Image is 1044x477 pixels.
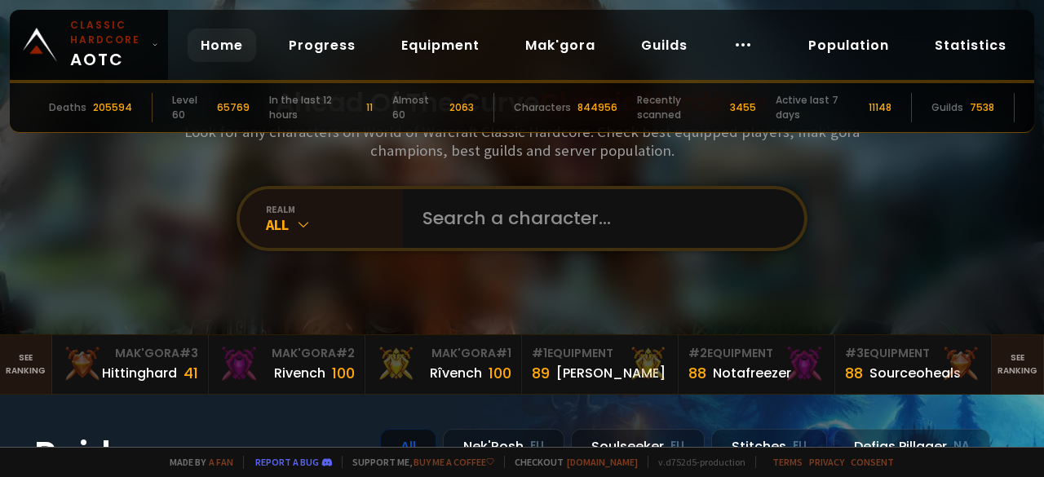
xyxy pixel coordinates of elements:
[772,456,803,468] a: Terms
[970,100,994,115] div: 7538
[688,345,825,362] div: Equipment
[922,29,1020,62] a: Statistics
[70,18,145,72] span: AOTC
[776,93,862,122] div: Active last 7 days
[70,18,145,47] small: Classic Hardcore
[49,100,86,115] div: Deaths
[489,362,511,384] div: 100
[266,215,403,234] div: All
[532,345,668,362] div: Equipment
[179,345,198,361] span: # 3
[209,335,365,394] a: Mak'Gora#2Rivench100
[567,456,638,468] a: [DOMAIN_NAME]
[835,335,992,394] a: #3Equipment88Sourceoheals
[931,100,963,115] div: Guilds
[648,456,745,468] span: v. d752d5 - production
[793,438,807,454] small: EU
[332,362,355,384] div: 100
[388,29,493,62] a: Equipment
[845,362,863,384] div: 88
[679,335,835,394] a: #2Equipment88Notafreezer
[219,345,355,362] div: Mak'Gora
[512,29,608,62] a: Mak'gora
[530,438,544,454] small: EU
[795,29,902,62] a: Population
[430,363,482,383] div: Rîvench
[62,345,198,362] div: Mak'Gora
[845,345,864,361] span: # 3
[266,203,403,215] div: realm
[869,363,961,383] div: Sourceoheals
[809,456,844,468] a: Privacy
[869,100,891,115] div: 11148
[449,100,474,115] div: 2063
[628,29,701,62] a: Guilds
[845,345,981,362] div: Equipment
[688,345,707,361] span: # 2
[992,335,1044,394] a: Seeranking
[577,100,617,115] div: 844956
[711,429,827,464] div: Stitches
[93,100,132,115] div: 205594
[52,335,209,394] a: Mak'Gora#3Hittinghard41
[365,335,522,394] a: Mak'Gora#1Rîvench100
[255,456,319,468] a: Report a bug
[342,456,494,468] span: Support me,
[730,100,756,115] div: 3455
[336,345,355,361] span: # 2
[269,93,360,122] div: In the last 12 hours
[375,345,511,362] div: Mak'Gora
[532,345,547,361] span: # 1
[413,189,785,248] input: Search a character...
[637,93,724,122] div: Recently scanned
[172,93,210,122] div: Level 60
[276,29,369,62] a: Progress
[160,456,233,468] span: Made by
[514,100,571,115] div: Characters
[392,93,442,122] div: Almost 60
[496,345,511,361] span: # 1
[556,363,666,383] div: [PERSON_NAME]
[504,456,638,468] span: Checkout
[178,122,866,160] h3: Look for any characters on World of Warcraft Classic Hardcore. Check best equipped players, mak'g...
[851,456,894,468] a: Consent
[953,438,970,454] small: NA
[102,363,177,383] div: Hittinghard
[414,456,494,468] a: Buy me a coffee
[380,429,436,464] div: All
[10,10,168,80] a: Classic HardcoreAOTC
[532,362,550,384] div: 89
[834,429,990,464] div: Defias Pillager
[184,362,198,384] div: 41
[217,100,250,115] div: 65769
[670,438,684,454] small: EU
[209,456,233,468] a: a fan
[571,429,705,464] div: Soulseeker
[443,429,564,464] div: Nek'Rosh
[274,363,325,383] div: Rivench
[188,29,256,62] a: Home
[688,362,706,384] div: 88
[522,335,679,394] a: #1Equipment89[PERSON_NAME]
[366,100,373,115] div: 11
[713,363,791,383] div: Notafreezer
